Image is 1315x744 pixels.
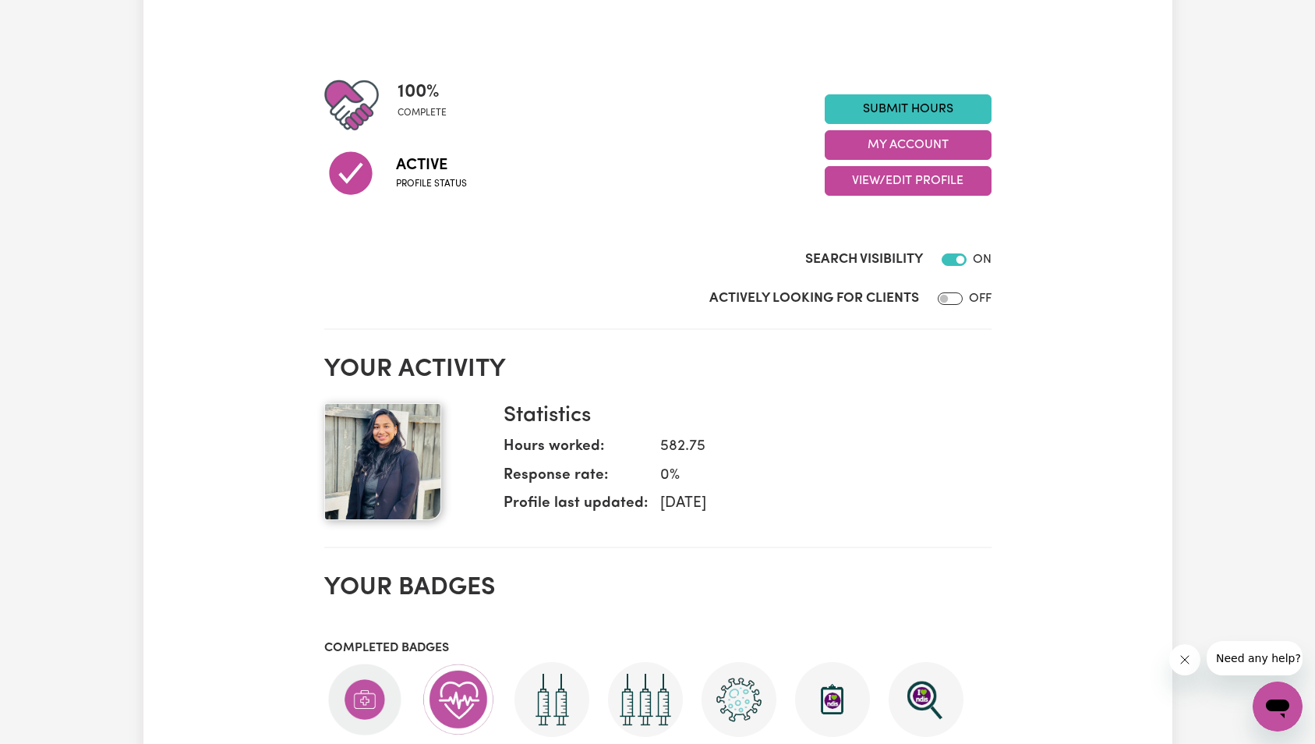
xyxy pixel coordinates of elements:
[504,436,648,465] dt: Hours worked:
[324,641,992,656] h3: Completed badges
[324,573,992,603] h2: Your badges
[398,106,447,120] span: complete
[648,436,979,459] dd: 582.75
[805,250,923,270] label: Search Visibility
[324,355,992,384] h2: Your activity
[398,78,459,133] div: Profile completeness: 100%
[324,403,441,520] img: Your profile picture
[973,253,992,266] span: ON
[608,662,683,737] img: Care and support worker has received booster dose of COVID-19 vaccination
[504,465,648,494] dt: Response rate:
[825,130,992,160] button: My Account
[504,403,979,430] h3: Statistics
[825,94,992,124] a: Submit Hours
[514,662,589,737] img: Care and support worker has received 2 doses of COVID-19 vaccine
[1207,641,1303,675] iframe: Message from company
[709,289,919,309] label: Actively Looking for Clients
[969,292,992,305] span: OFF
[825,166,992,196] button: View/Edit Profile
[648,465,979,487] dd: 0 %
[396,177,467,191] span: Profile status
[504,493,648,522] dt: Profile last updated:
[648,493,979,515] dd: [DATE]
[702,662,776,737] img: CS Academy: COVID-19 Infection Control Training course completed
[421,662,496,737] img: Care and support worker has completed CPR Certification
[398,78,447,106] span: 100 %
[396,154,467,177] span: Active
[889,662,963,737] img: NDIS Worker Screening Verified
[795,662,870,737] img: CS Academy: Introduction to NDIS Worker Training course completed
[1253,682,1303,732] iframe: Button to launch messaging window
[327,662,402,737] img: Care and support worker has completed First Aid Certification
[1169,644,1200,675] iframe: Close message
